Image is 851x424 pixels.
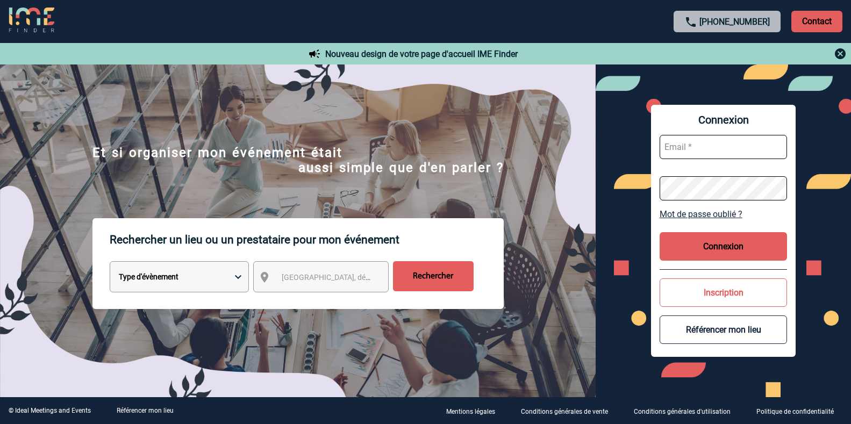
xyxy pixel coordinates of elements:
[660,135,787,159] input: Email *
[660,232,787,261] button: Connexion
[660,113,787,126] span: Connexion
[438,406,512,416] a: Mentions légales
[756,408,834,415] p: Politique de confidentialité
[393,261,474,291] input: Rechercher
[282,273,431,282] span: [GEOGRAPHIC_DATA], département, région...
[660,278,787,307] button: Inscription
[625,406,748,416] a: Conditions générales d'utilisation
[684,16,697,28] img: call-24-px.png
[660,315,787,344] button: Référencer mon lieu
[446,408,495,415] p: Mentions légales
[634,408,731,415] p: Conditions générales d'utilisation
[791,11,842,32] p: Contact
[110,218,504,261] p: Rechercher un lieu ou un prestataire pour mon événement
[660,209,787,219] a: Mot de passe oublié ?
[521,408,608,415] p: Conditions générales de vente
[117,407,174,414] a: Référencer mon lieu
[699,17,770,27] a: [PHONE_NUMBER]
[748,406,851,416] a: Politique de confidentialité
[9,407,91,414] div: © Ideal Meetings and Events
[512,406,625,416] a: Conditions générales de vente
